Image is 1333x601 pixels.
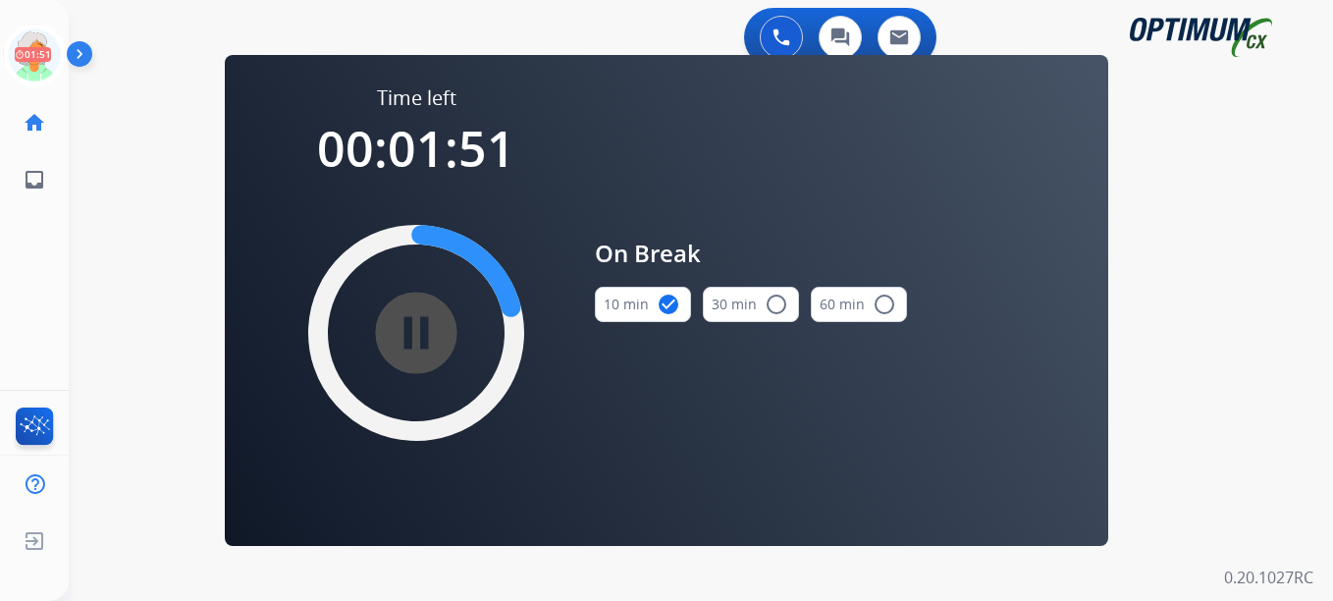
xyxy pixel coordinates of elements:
[703,287,799,322] button: 30 min
[811,287,907,322] button: 60 min
[23,111,46,135] mat-icon: home
[377,84,456,112] span: Time left
[23,168,46,191] mat-icon: inbox
[595,287,691,322] button: 10 min
[765,293,788,316] mat-icon: radio_button_unchecked
[404,321,428,345] mat-icon: pause_circle_filled
[317,115,515,182] span: 00:01:51
[595,236,907,271] span: On Break
[657,293,680,316] mat-icon: check_circle
[873,293,896,316] mat-icon: radio_button_unchecked
[1224,566,1313,589] p: 0.20.1027RC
